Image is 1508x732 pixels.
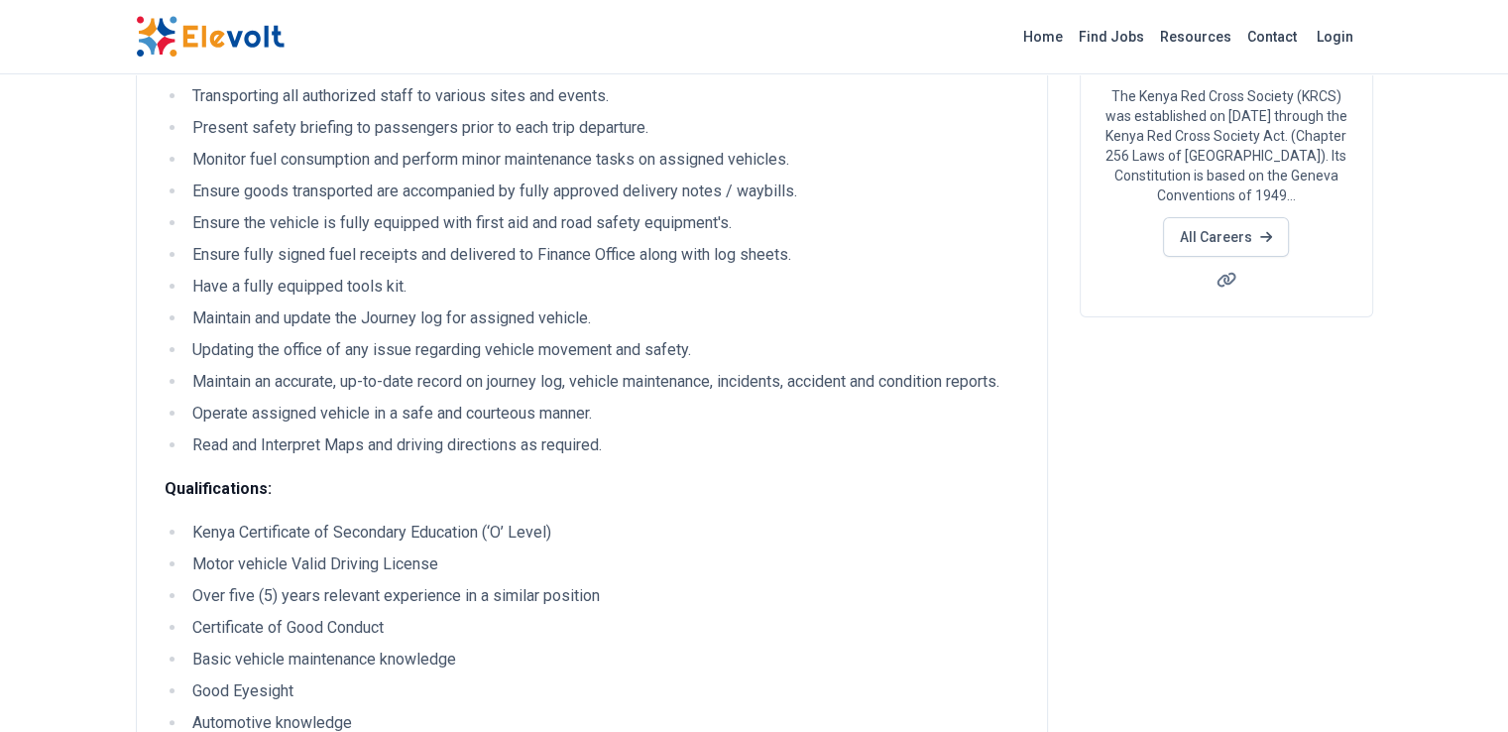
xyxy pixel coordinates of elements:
li: Kenya Certificate of Secondary Education (‘O’ Level) [186,521,1023,545]
a: Resources [1152,21,1239,53]
li: Transporting all authorized staff to various sites and events. [186,84,1023,108]
li: Have a fully equipped tools kit. [186,275,1023,299]
a: Find Jobs [1071,21,1152,53]
iframe: Advertisement [1080,341,1433,619]
li: Certificate of Good Conduct [186,616,1023,640]
p: The Kenya Red Cross Society (KRCS) was established on [DATE] through the Kenya Red Cross Society ... [1104,86,1348,205]
li: Motor vehicle Valid Driving License [186,552,1023,576]
a: Login [1305,17,1365,57]
li: Ensure goods transported are accompanied by fully approved delivery notes / waybills. [186,180,1023,203]
li: Ensure fully signed fuel receipts and delivered to Finance Office along with log sheets. [186,243,1023,267]
strong: Qualifications: [165,479,272,498]
li: Maintain and update the Journey log for assigned vehicle. [186,306,1023,330]
li: Maintain an accurate, up-to-date record on journey log, vehicle maintenance, incidents, accident ... [186,370,1023,394]
li: Good Eyesight [186,679,1023,703]
img: Elevolt [136,16,285,58]
iframe: Chat Widget [1409,637,1508,732]
li: Present safety briefing to passengers prior to each trip departure. [186,116,1023,140]
a: All Careers [1163,217,1289,257]
li: Ensure the vehicle is fully equipped with first aid and road safety equipment's. [186,211,1023,235]
li: Operate assigned vehicle in a safe and courteous manner. [186,402,1023,426]
li: Monitor fuel consumption and perform minor maintenance tasks on assigned vehicles. [186,148,1023,172]
li: Basic vehicle maintenance knowledge [186,648,1023,671]
li: Updating the office of any issue regarding vehicle movement and safety. [186,338,1023,362]
a: Contact [1239,21,1305,53]
li: Over five (5) years relevant experience in a similar position [186,584,1023,608]
a: Home [1015,21,1071,53]
li: Read and Interpret Maps and driving directions as required. [186,433,1023,457]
